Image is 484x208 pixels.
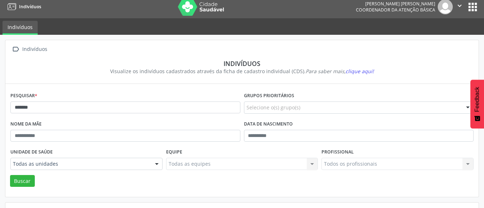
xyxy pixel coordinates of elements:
span: Todas as unidades [13,160,148,167]
label: Equipe [166,147,182,158]
div: Indivíduos [21,44,48,55]
label: Profissional [321,147,354,158]
span: Indivíduos [19,4,41,10]
label: Pesquisar [10,90,37,101]
span: Selecione o(s) grupo(s) [246,104,300,111]
label: Data de nascimento [244,119,293,130]
i:  [456,2,464,10]
a: Indivíduos [3,21,38,35]
div: Indivíduos [15,60,469,67]
a:  Indivíduos [10,44,48,55]
div: Visualize os indivíduos cadastrados através da ficha de cadastro individual (CDS). [15,67,469,75]
span: clique aqui! [346,68,374,75]
label: Unidade de saúde [10,147,53,158]
span: Coordenador da Atenção Básica [356,7,435,13]
button: Feedback - Mostrar pesquisa [470,80,484,128]
label: Nome da mãe [10,119,42,130]
span: Feedback [474,87,480,112]
i:  [10,44,21,55]
button: apps [466,1,479,13]
label: Grupos prioritários [244,90,294,101]
div: [PERSON_NAME] [PERSON_NAME] [356,1,435,7]
a: Indivíduos [5,1,41,13]
button: Buscar [10,175,35,187]
i: Para saber mais, [306,68,374,75]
